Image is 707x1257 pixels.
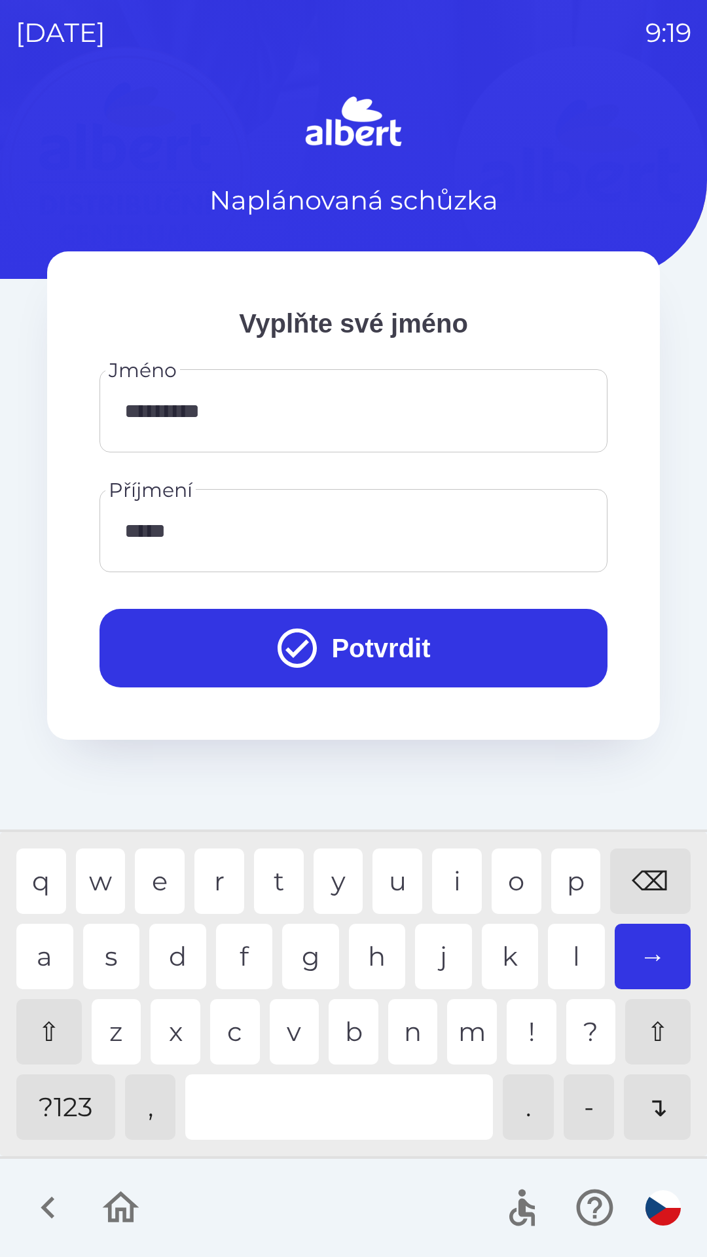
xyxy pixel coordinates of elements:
label: Jméno [109,356,177,384]
p: Vyplňte své jméno [100,304,607,343]
button: Potvrdit [100,609,607,687]
p: 9:19 [645,13,691,52]
p: Naplánovaná schůzka [209,181,498,220]
label: Příjmení [109,476,192,504]
p: [DATE] [16,13,105,52]
img: cs flag [645,1190,681,1226]
img: Logo [47,92,660,155]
